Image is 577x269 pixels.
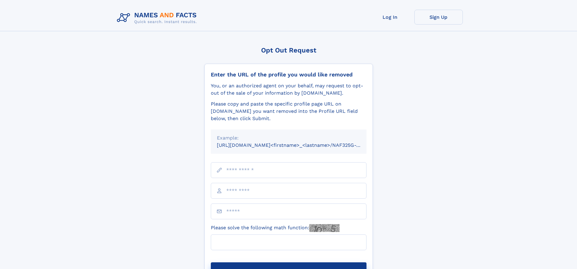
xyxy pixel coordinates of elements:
[211,100,366,122] div: Please copy and paste the specific profile page URL on [DOMAIN_NAME] you want removed into the Pr...
[414,10,463,25] a: Sign Up
[114,10,202,26] img: Logo Names and Facts
[204,46,373,54] div: Opt Out Request
[217,142,378,148] small: [URL][DOMAIN_NAME]<firstname>_<lastname>/NAF325G-xxxxxxxx
[211,82,366,97] div: You, or an authorized agent on your behalf, may request to opt-out of the sale of your informatio...
[217,134,360,142] div: Example:
[211,71,366,78] div: Enter the URL of the profile you would like removed
[366,10,414,25] a: Log In
[211,224,340,232] label: Please solve the following math function:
